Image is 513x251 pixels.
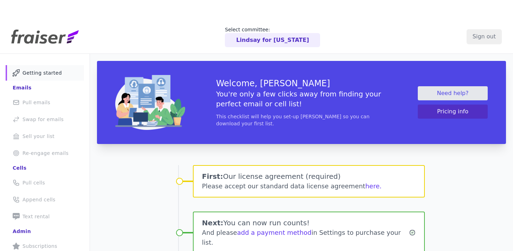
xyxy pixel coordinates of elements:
h3: Welcome, [PERSON_NAME] [216,78,387,89]
div: Emails [13,84,32,91]
h5: You're only a few clicks away from finding your perfect email or cell list! [216,89,387,109]
a: Select committee: Lindsay for [US_STATE] [225,26,320,47]
span: Getting started [22,69,62,76]
a: add a payment method [237,229,312,236]
h1: You can now run counts! [202,218,409,228]
input: Sign out [467,29,502,44]
a: Getting started [6,65,84,81]
div: Admin [13,228,31,235]
p: Select committee: [225,26,320,33]
h1: Our license agreement (required) [202,171,416,181]
p: This checklist will help you set-up [PERSON_NAME] so you can download your first list. [216,113,387,127]
div: And please in Settings to purchase your list. [202,228,409,247]
img: Fraiser Logo [11,30,79,44]
button: here. [365,181,382,191]
img: img [115,75,185,130]
button: Pricing info [418,105,488,119]
a: Need help? [418,86,488,100]
span: First: [202,172,223,181]
div: Please accept our standard data license agreement [202,181,416,191]
div: Cells [13,164,26,171]
p: Lindsay for [US_STATE] [236,36,309,44]
span: Next: [202,219,223,227]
